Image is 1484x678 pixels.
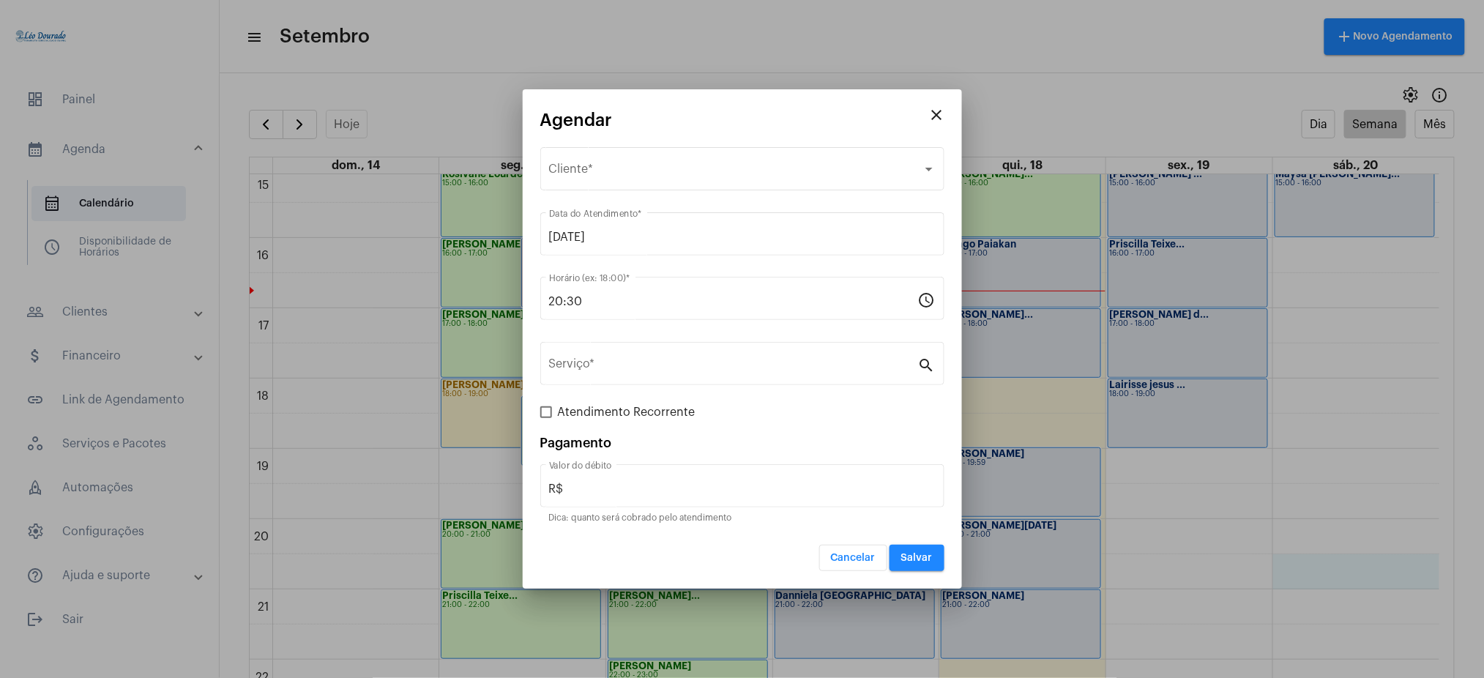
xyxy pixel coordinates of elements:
input: Pesquisar serviço [549,360,918,373]
span: Atendimento Recorrente [558,403,696,421]
mat-hint: Dica: quanto será cobrado pelo atendimento [549,513,732,524]
mat-icon: search [918,356,936,373]
input: Valor [549,483,936,496]
mat-icon: schedule [918,291,936,308]
span: Agendar [540,111,613,130]
span: Salvar [901,553,933,563]
mat-icon: close [928,106,946,124]
input: Horário [549,295,918,308]
span: Pagamento [540,436,612,450]
span: Selecione o Cliente [549,165,922,179]
button: Salvar [890,545,944,571]
span: Cancelar [831,553,876,563]
button: Cancelar [819,545,887,571]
